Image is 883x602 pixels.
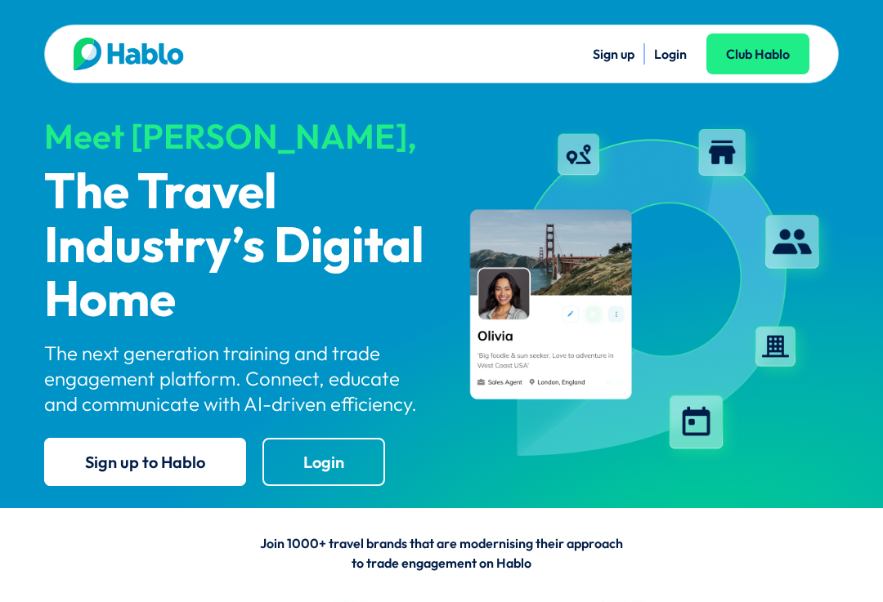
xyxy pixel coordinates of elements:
a: Club Hablo [706,33,809,74]
div: Meet [PERSON_NAME], [44,118,429,155]
a: Sign up to Hablo [44,438,246,486]
p: The Travel Industry’s Digital Home [44,167,429,328]
a: Login [654,46,687,62]
img: hablo-profile-image [454,118,839,470]
span: Join 1000+ travel brands that are modernising their approach to trade engagement on Hablo [260,535,623,571]
a: Sign up [593,46,634,62]
a: Login [262,438,385,486]
img: Hablo logo main 2 [74,38,184,70]
p: The next generation training and trade engagement platform. Connect, educate and communicate with... [44,341,429,417]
